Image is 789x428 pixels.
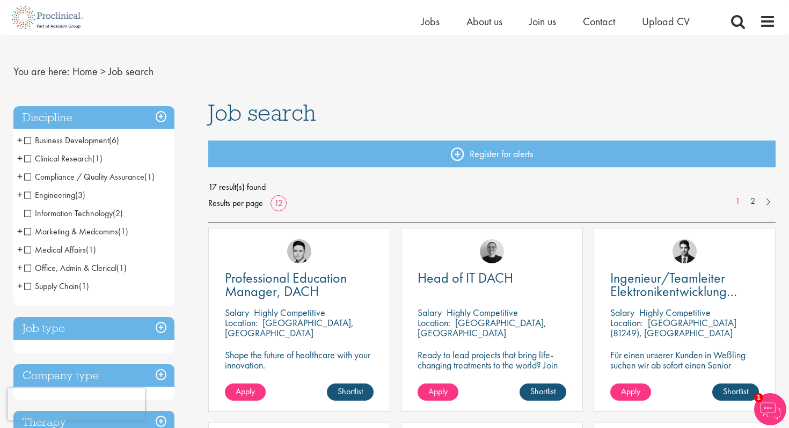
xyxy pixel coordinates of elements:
[17,223,23,239] span: +
[583,14,615,28] a: Contact
[24,262,116,274] span: Office, Admin & Clerical
[225,271,374,298] a: Professional Education Manager, DACH
[13,364,174,387] h3: Company type
[418,269,513,287] span: Head of IT DACH
[610,383,651,401] a: Apply
[529,14,556,28] a: Join us
[100,64,106,78] span: >
[24,135,109,146] span: Business Development
[24,226,118,237] span: Marketing & Medcomms
[520,383,566,401] a: Shortlist
[418,306,442,319] span: Salary
[208,179,776,195] span: 17 result(s) found
[754,393,763,402] span: 1
[24,208,113,219] span: Information Technology
[17,241,23,257] span: +
[75,189,85,201] span: (3)
[8,388,145,420] iframe: reCAPTCHA
[418,271,566,285] a: Head of IT DACH
[418,316,546,339] p: [GEOGRAPHIC_DATA], [GEOGRAPHIC_DATA]
[13,317,174,340] h3: Job type
[24,208,123,219] span: Information Technology
[108,64,154,78] span: Job search
[327,383,374,401] a: Shortlist
[13,64,70,78] span: You are here:
[109,135,119,146] span: (6)
[254,306,325,319] p: Highly Competitive
[421,14,440,28] a: Jobs
[621,386,640,397] span: Apply
[17,150,23,166] span: +
[225,350,374,370] p: Shape the future of healthcare with your innovation.
[466,14,502,28] a: About us
[712,383,759,401] a: Shortlist
[113,208,123,219] span: (2)
[24,281,79,292] span: Supply Chain
[610,306,634,319] span: Salary
[236,386,255,397] span: Apply
[116,262,127,274] span: (1)
[144,171,155,182] span: (1)
[447,306,518,319] p: Highly Competitive
[225,383,266,401] a: Apply
[17,168,23,185] span: +
[208,141,776,167] a: Register for alerts
[13,106,174,129] h3: Discipline
[17,187,23,203] span: +
[24,244,96,255] span: Medical Affairs
[610,269,737,314] span: Ingenieur/Teamleiter Elektronikentwicklung Aviation (m/w/d)
[24,189,75,201] span: Engineering
[642,14,690,28] a: Upload CV
[225,306,249,319] span: Salary
[24,153,92,164] span: Clinical Research
[745,195,761,208] a: 2
[118,226,128,237] span: (1)
[86,244,96,255] span: (1)
[287,239,311,263] img: Connor Lynes
[208,195,263,211] span: Results per page
[225,316,258,329] span: Location:
[639,306,711,319] p: Highly Competitive
[610,316,643,329] span: Location:
[24,281,89,292] span: Supply Chain
[24,153,103,164] span: Clinical Research
[24,226,128,237] span: Marketing & Medcomms
[418,316,450,329] span: Location:
[730,195,746,208] a: 1
[24,171,144,182] span: Compliance / Quality Assurance
[225,269,347,300] span: Professional Education Manager, DACH
[418,350,566,401] p: Ready to lead projects that bring life-changing treatments to the world? Join our client at the f...
[24,244,86,255] span: Medical Affairs
[754,393,786,425] img: Chatbot
[480,239,504,263] img: Emma Pretorious
[24,135,119,146] span: Business Development
[610,271,759,298] a: Ingenieur/Teamleiter Elektronikentwicklung Aviation (m/w/d)
[271,197,287,209] a: 12
[225,316,354,339] p: [GEOGRAPHIC_DATA], [GEOGRAPHIC_DATA]
[673,239,697,263] img: Thomas Wenig
[17,132,23,148] span: +
[24,262,127,274] span: Office, Admin & Clerical
[610,316,736,339] p: [GEOGRAPHIC_DATA] (81249), [GEOGRAPHIC_DATA]
[24,171,155,182] span: Compliance / Quality Assurance
[208,98,316,127] span: Job search
[418,383,458,401] a: Apply
[24,189,85,201] span: Engineering
[17,260,23,276] span: +
[428,386,448,397] span: Apply
[610,350,759,390] p: Für einen unserer Kunden in Weßling suchen wir ab sofort einen Senior Electronics Engineer Avioni...
[79,281,89,292] span: (1)
[92,153,103,164] span: (1)
[72,64,98,78] a: breadcrumb link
